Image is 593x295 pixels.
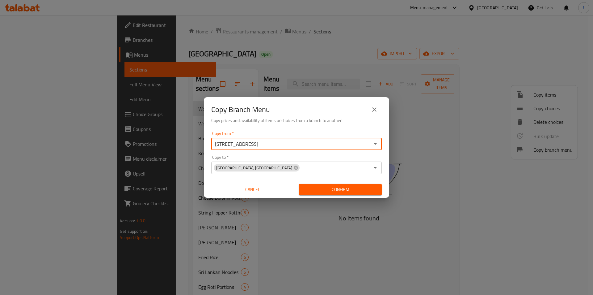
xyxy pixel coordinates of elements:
span: [GEOGRAPHIC_DATA], [GEOGRAPHIC_DATA] [214,165,295,171]
span: Confirm [304,186,377,193]
button: Confirm [299,184,382,195]
h6: Copy prices and availability of items or choices from a branch to another [211,117,382,124]
div: [GEOGRAPHIC_DATA], [GEOGRAPHIC_DATA] [214,164,300,171]
h2: Copy Branch Menu [211,105,270,115]
button: Open [371,163,380,172]
button: Open [371,140,380,148]
button: close [367,102,382,117]
span: Cancel [214,186,292,193]
button: Cancel [211,184,294,195]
